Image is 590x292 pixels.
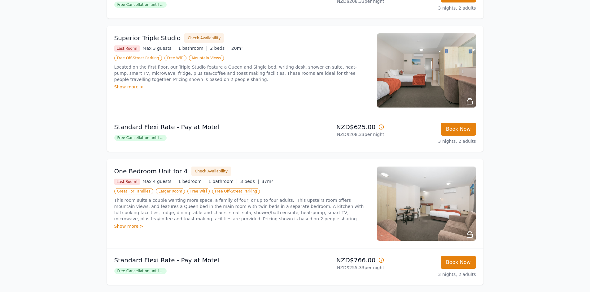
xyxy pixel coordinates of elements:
button: Book Now [441,256,476,269]
p: 3 nights, 2 adults [389,138,476,144]
div: Show more > [114,223,369,229]
span: 1 bedroom | [178,179,206,184]
span: 1 bathroom | [208,179,238,184]
span: Free Cancellation until ... [114,2,167,8]
span: Larger Room [156,188,185,194]
span: Mountain Views [189,55,224,61]
span: Free Cancellation until ... [114,268,167,274]
span: 1 bathroom | [178,46,208,51]
p: NZD$255.33 per night [298,264,384,271]
span: Free WiFi [187,188,210,194]
h3: Superior Triple Studio [114,34,181,42]
span: 3 beds | [240,179,259,184]
span: Last Room! [114,179,140,185]
p: NZD$625.00 [298,123,384,131]
p: Located on the first floor, our Triple Studio feature a Queen and Single bed, writing desk, showe... [114,64,369,83]
span: Free Cancellation until ... [114,135,167,141]
div: Show more > [114,84,369,90]
button: Check Availability [191,167,231,176]
span: 2 beds | [210,46,229,51]
p: NZD$766.00 [298,256,384,264]
button: Check Availability [184,33,224,43]
p: Standard Flexi Rate - Pay at Motel [114,256,293,264]
span: 37m² [261,179,273,184]
p: This room suits a couple wanting more space, a family of four, or up to four adults. This upstair... [114,197,369,222]
p: 3 nights, 2 adults [389,5,476,11]
span: Last Room! [114,45,140,52]
span: Max 3 guests | [142,46,176,51]
button: Book Now [441,123,476,136]
span: Free Off-Street Parking [212,188,260,194]
span: Free Off-Street Parking [114,55,162,61]
h3: One Bedroom Unit for 4 [114,167,188,176]
span: Great For Families [114,188,153,194]
span: Max 4 guests | [142,179,176,184]
p: 3 nights, 2 adults [389,271,476,277]
p: NZD$208.33 per night [298,131,384,138]
p: Standard Flexi Rate - Pay at Motel [114,123,293,131]
span: Free WiFi [164,55,187,61]
span: 20m² [231,46,243,51]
